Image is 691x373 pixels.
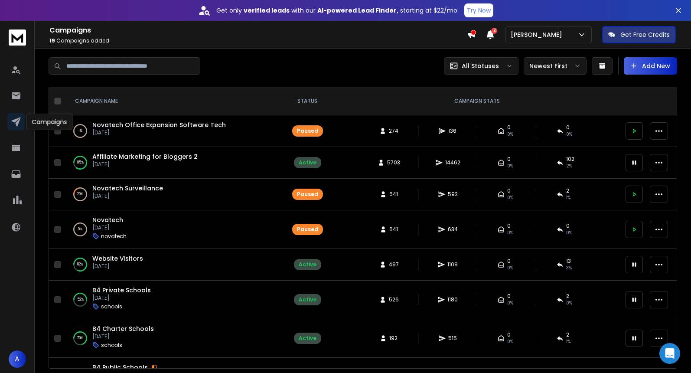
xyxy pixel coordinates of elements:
p: schools [101,342,122,349]
p: [DATE] [92,193,163,200]
span: 19 [49,37,55,44]
h1: Campaigns [49,25,467,36]
button: A [9,350,26,368]
span: 0 [566,124,570,131]
p: [DATE] [92,294,151,301]
span: 2 [566,293,569,300]
span: Novatech [92,216,123,224]
p: All Statuses [462,62,499,70]
p: 85 % [77,158,84,167]
span: 0% [507,229,513,236]
a: Novatech Office Expansion Software Tech [92,121,226,129]
a: B4 Private Schools [92,286,151,294]
span: 0 [507,156,511,163]
button: Try Now [464,3,493,17]
span: 274 [389,128,398,134]
span: 592 [448,191,458,198]
p: [DATE] [92,263,143,270]
span: 0 % [566,300,572,307]
span: 1 % [566,338,570,345]
p: Get only with our starting at $22/mo [216,6,457,15]
span: 13 [566,258,571,265]
span: 0 [507,187,511,194]
td: 85%Affiliate Marketing for Bloggers 2[DATE] [65,147,281,179]
div: Paused [297,128,318,134]
span: 2 [566,331,569,338]
p: Get Free Credits [620,30,670,39]
span: 0% [507,194,513,201]
span: 526 [389,296,399,303]
span: 14462 [445,159,460,166]
span: 102 [566,156,574,163]
p: Try Now [467,6,491,15]
span: 0 [507,258,511,265]
span: 515 [448,335,457,342]
span: 1180 [447,296,458,303]
span: 0 [507,222,511,229]
span: 0% [507,338,513,345]
div: Active [299,261,316,268]
div: Paused [297,226,318,233]
span: 0% [507,163,513,170]
strong: verified leads [244,6,290,15]
p: schools [101,303,122,310]
span: 641 [389,226,398,233]
td: 70%B4 Charter Schools[DATE]schools [65,319,281,358]
span: 2 [566,187,569,194]
span: 0% [507,300,513,307]
span: 2 % [566,163,572,170]
td: 82%Website Visitors[DATE] [65,249,281,281]
span: 497 [389,261,399,268]
span: 0% [507,265,513,272]
p: novatech [101,233,127,240]
button: Add New [624,57,677,75]
div: Open Intercom Messenger [659,343,680,364]
div: Active [299,335,316,342]
p: 0 % [78,225,82,234]
div: Active [299,159,316,166]
p: 52 % [77,295,84,304]
div: Active [299,296,316,303]
span: 0 [566,222,570,229]
p: 70 % [77,334,83,343]
p: 82 % [77,260,83,269]
span: 0 [507,331,511,338]
a: B4 Charter Schools [92,324,154,333]
a: Novatech Surveillance [92,184,163,193]
img: logo [9,29,26,46]
span: 5703 [387,159,400,166]
span: 136 [448,128,457,134]
span: 1 % [566,194,570,201]
p: Campaigns added [49,37,467,44]
p: [DATE] [92,224,127,231]
a: Website Visitors [92,254,143,263]
p: 20 % [77,190,83,199]
p: [DATE] [92,333,154,340]
span: 1109 [447,261,458,268]
span: 0 [507,293,511,300]
td: 20%Novatech Surveillance[DATE] [65,179,281,210]
div: Campaigns [26,114,73,130]
th: CAMPAIGN STATS [333,87,620,115]
p: [DATE] [92,129,226,136]
p: [PERSON_NAME] [511,30,566,39]
a: Affiliate Marketing for Bloggers 2 [92,152,198,161]
span: 2 [491,28,497,34]
div: Paused [297,191,318,198]
span: 192 [389,335,398,342]
button: Get Free Credits [602,26,676,43]
td: 0%Novatech[DATE]novatech [65,210,281,249]
strong: AI-powered Lead Finder, [317,6,398,15]
p: [DATE] [92,161,198,168]
span: 0 [507,124,511,131]
a: B4 Public Schools [92,363,148,372]
th: STATUS [281,87,333,115]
